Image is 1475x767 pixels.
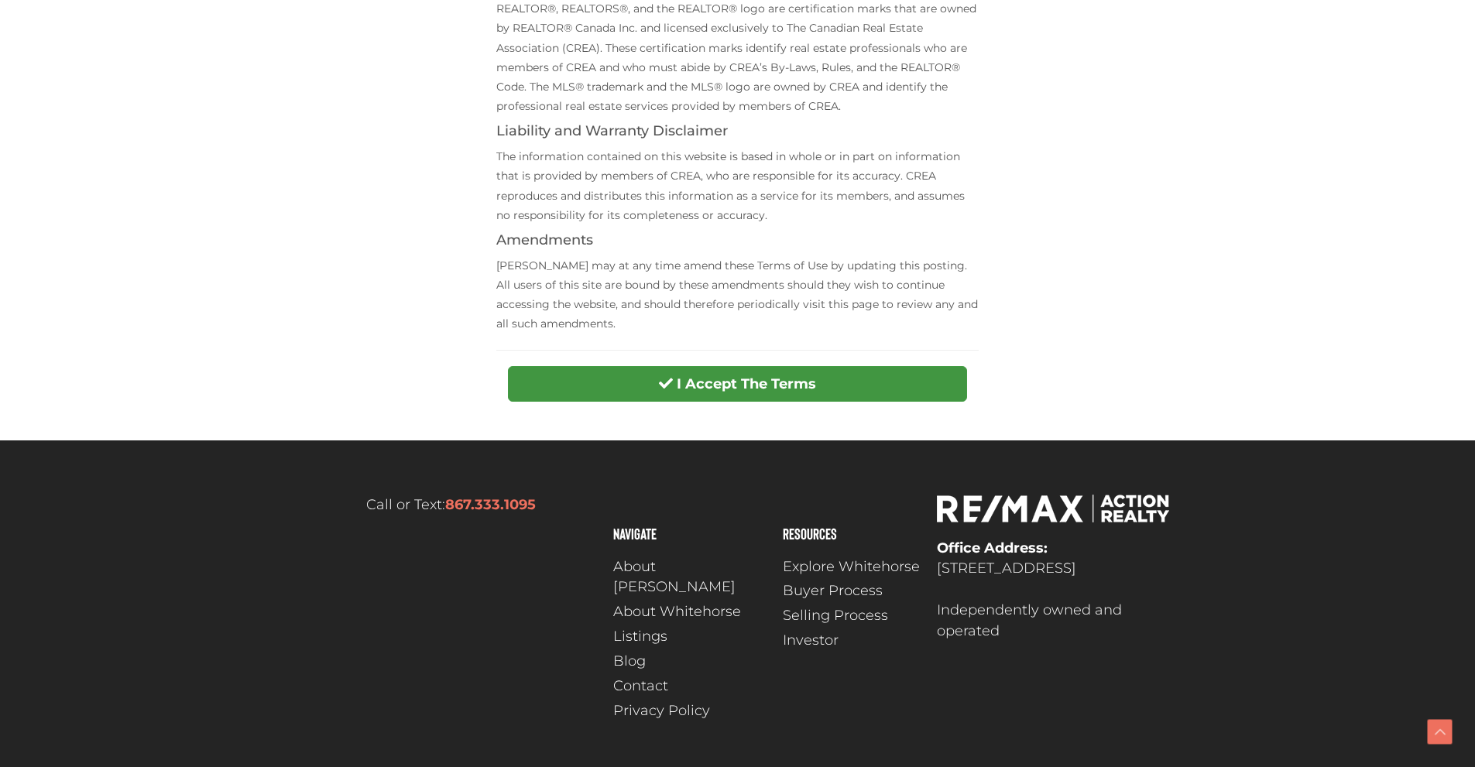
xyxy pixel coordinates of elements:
button: I Accept The Terms [508,366,967,402]
p: Call or Text: [304,495,599,515]
p: The information contained on this website is based in whole or in part on information that is pro... [496,147,979,225]
h4: Resources [783,526,921,541]
a: Selling Process [783,605,921,626]
span: Blog [613,651,646,672]
a: Blog [613,651,767,672]
span: Contact [613,676,668,697]
a: Contact [613,676,767,697]
span: Selling Process [783,605,888,626]
a: About [PERSON_NAME] [613,556,767,598]
span: Listings [613,626,667,647]
span: Investor [783,630,839,651]
a: About Whitehorse [613,601,767,622]
a: Investor [783,630,921,651]
p: [PERSON_NAME] may at any time amend these Terms of Use by updating this posting. All users of thi... [496,256,979,334]
strong: I Accept The Terms [677,375,816,392]
span: Buyer Process [783,580,883,601]
a: Explore Whitehorse [783,556,921,577]
h4: Liability and Warranty Disclaimer [496,124,979,139]
a: 867.333.1095 [445,496,536,513]
span: About Whitehorse [613,601,741,622]
h4: Amendments [496,233,979,248]
a: Buyer Process [783,580,921,601]
h4: Navigate [613,526,767,541]
span: Privacy Policy [613,700,710,721]
strong: Office Address: [937,539,1048,556]
a: Privacy Policy [613,700,767,721]
span: Explore Whitehorse [783,556,920,577]
p: [STREET_ADDRESS] Independently owned and operated [937,538,1171,642]
a: Listings [613,626,767,647]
